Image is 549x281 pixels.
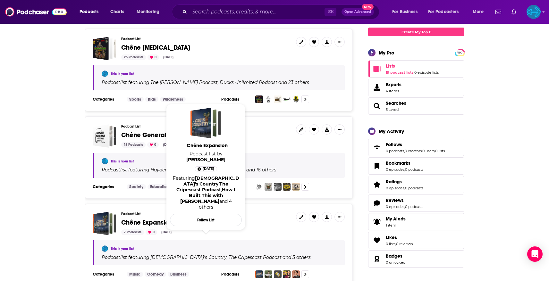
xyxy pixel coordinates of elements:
[255,95,263,103] img: The Maggie Williams Podcast
[150,80,218,85] h4: The [PERSON_NAME] Podcast
[386,70,414,75] a: 19 podcast lists
[386,216,406,222] span: My Alerts
[265,183,272,191] img: Monday Beers
[218,181,219,187] span: ,
[190,7,325,17] input: Search podcasts, credits, & more...
[283,95,291,103] img: The Big Honker Podcast
[220,80,277,85] h4: Ducks Unlimited Podcast
[386,197,423,203] a: Reviews
[386,89,401,93] span: 4 items
[368,28,464,36] a: Create My Top 8
[102,254,337,260] div: Podcast list featuring
[368,194,464,212] span: Reviews
[370,236,383,245] a: Likes
[422,149,435,153] a: 0 users
[121,131,220,139] span: Chêne General Hunting/Outdoors
[368,79,464,96] a: Exports
[527,5,541,19] span: Logged in as backbonemedia
[186,157,225,162] a: Calvin Bond
[111,159,134,163] a: This is your list
[386,186,404,190] a: 0 episodes
[274,183,282,191] img: The Josh Smith Show
[428,7,459,16] span: For Podcasters
[121,229,144,235] div: 7 Podcasts
[379,128,404,134] div: My Activity
[190,108,221,138] a: Chêne Expansion
[218,79,219,85] span: ,
[370,102,383,111] a: Searches
[334,124,345,135] button: Show More Button
[509,6,519,17] a: Show notifications dropdown
[468,7,492,17] button: open menu
[110,7,124,16] span: Charts
[195,166,217,171] a: 26 days ago
[404,149,405,153] span: ,
[170,214,242,226] button: Follow List
[229,255,282,260] h4: The Cripescast Podcast
[334,37,345,47] button: Show More Button
[283,183,291,191] img: The Hunting Public
[292,95,300,103] img: Lone Duck’s Gun Dog Chronicles
[170,151,242,162] span: Podcast list by
[171,142,243,151] a: Chêne Expansion
[173,175,239,210] div: Featuring and 4 others
[121,37,291,41] h3: Podcast List
[149,80,218,85] a: The [PERSON_NAME] Podcast
[368,232,464,249] span: Likes
[368,60,464,78] span: Lists
[274,95,282,103] img: The Standard Sportsman
[121,219,173,226] a: Chêne Expansion
[292,183,300,191] img: The Hunting Dog Podcast
[121,132,220,139] a: Chêne General Hunting/Outdoors
[121,44,190,51] a: Chêne [MEDICAL_DATA]
[102,167,337,173] div: Podcast list featuring
[370,199,383,208] a: Reviews
[183,175,239,187] a: God's Country
[456,50,463,55] a: PRO
[370,83,383,92] span: Exports
[527,5,541,19] img: User Profile
[147,142,159,148] div: 0
[292,270,300,278] img: The Foundr Podcast with Nathan Chan
[386,235,397,240] span: Likes
[386,107,399,112] a: 3 saved
[160,97,186,102] a: Wilderness
[527,5,541,19] button: Show profile menu
[93,124,116,148] a: Chêne General Hunting/Outdoors
[149,167,214,172] a: Hayden [US_STATE] Podcast
[370,161,383,170] a: Bookmarks
[370,143,383,152] a: Follows
[93,272,122,277] h3: Categories
[93,184,122,189] h3: Categories
[121,142,146,148] div: 18 Podcasts
[265,270,272,278] img: The Cripescast Podcast
[370,217,383,226] span: My Alerts
[405,204,423,209] a: 0 podcasts
[386,260,405,265] a: 0 unlocked
[127,97,144,102] a: Sports
[102,70,108,77] a: Calvin Bond
[435,149,445,153] a: 0 lists
[386,223,406,227] span: 1 item
[176,181,228,193] a: The Cripescast Podcast
[80,7,98,16] span: Podcasts
[386,235,413,240] a: Likes
[132,7,168,17] button: open menu
[102,79,337,85] div: Podcast list featuring
[93,212,116,235] a: Chêne Expansion
[121,219,173,227] span: Chêne Expansion
[149,255,227,260] a: [DEMOGRAPHIC_DATA]'s Country
[150,255,227,260] h4: [DEMOGRAPHIC_DATA]'s Country
[221,272,250,277] h3: Podcasts
[161,54,176,60] div: [DATE]
[344,10,371,13] span: Open Advanced
[325,8,336,16] span: ⌘ K
[145,272,166,277] a: Comedy
[386,63,395,69] span: Lists
[93,37,116,60] a: Chêne Endemic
